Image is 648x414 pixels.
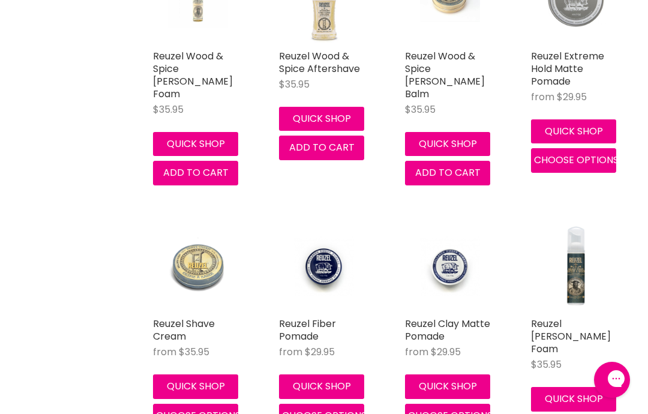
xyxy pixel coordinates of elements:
button: Quick shop [531,119,616,143]
a: Reuzel Beard Foam [531,221,621,311]
img: Reuzel Fiber Pomade [294,221,354,311]
a: Reuzel Shave Cream [153,317,215,343]
span: $35.95 [405,103,436,116]
a: Reuzel Clay Matte Pomade [405,317,490,343]
button: Quick shop [405,132,490,156]
span: from [405,345,428,359]
button: Quick shop [153,374,238,398]
span: $35.95 [179,345,209,359]
a: Reuzel Fiber Pomade [279,221,369,311]
a: Reuzel Clay Matte Pomade [405,221,495,311]
span: $29.95 [557,90,587,104]
button: Quick shop [405,374,490,398]
a: Reuzel Extreme Hold Matte Pomade [531,49,604,88]
iframe: Gorgias live chat messenger [588,358,636,402]
button: Quick shop [279,374,364,398]
span: Choose options [534,153,619,167]
img: Reuzel Clay Matte Pomade [420,221,480,311]
span: $35.95 [531,358,562,371]
span: from [279,345,302,359]
span: $35.95 [153,103,184,116]
span: Add to cart [289,140,355,154]
span: Add to cart [163,166,229,179]
button: Choose options [531,148,616,172]
a: Reuzel Fiber Pomade [279,317,336,343]
button: Add to cart [279,136,364,160]
img: Reuzel Beard Foam [541,221,611,311]
a: Reuzel Shave Cream [153,221,243,311]
button: Add to cart [405,161,490,185]
button: Quick shop [531,387,616,411]
button: Add to cart [153,161,238,185]
a: Reuzel [PERSON_NAME] Foam [531,317,611,356]
button: Quick shop [153,132,238,156]
span: from [531,90,554,104]
a: Reuzel Wood & Spice Aftershave [279,49,360,76]
span: Add to cart [415,166,481,179]
span: $35.95 [279,77,310,91]
img: Reuzel Shave Cream [168,221,228,311]
span: from [153,345,176,359]
span: $29.95 [305,345,335,359]
button: Quick shop [279,107,364,131]
a: Reuzel Wood & Spice [PERSON_NAME] Foam [153,49,233,101]
a: Reuzel Wood & Spice [PERSON_NAME] Balm [405,49,485,101]
span: $29.95 [431,345,461,359]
